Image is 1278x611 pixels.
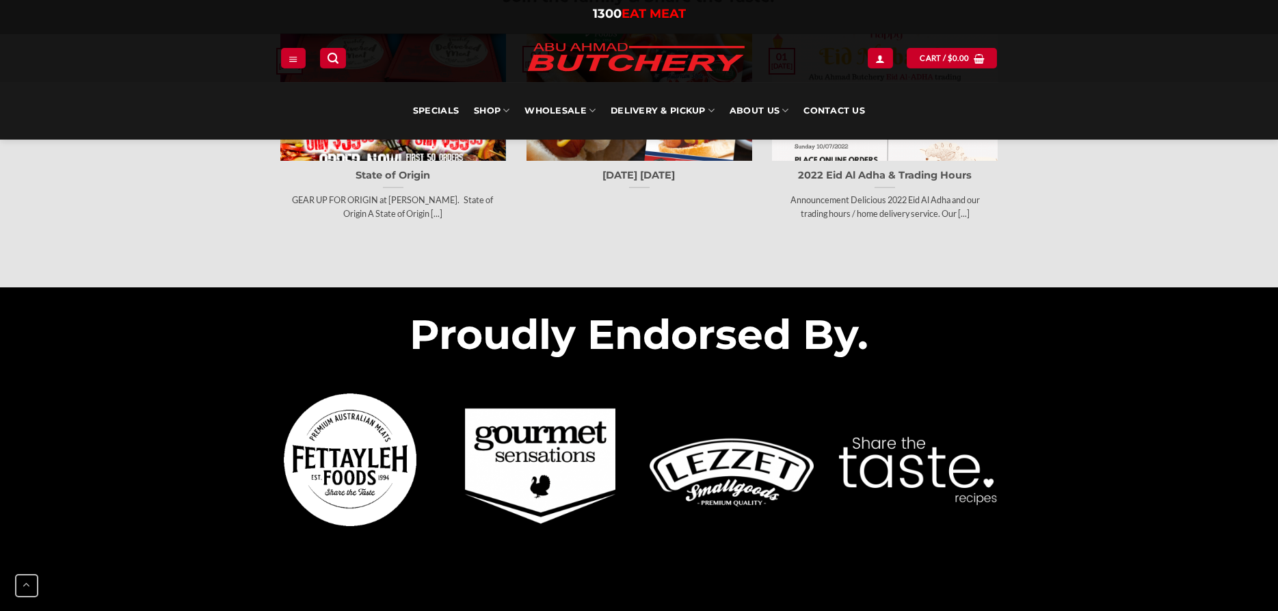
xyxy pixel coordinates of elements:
[868,48,892,68] a: Login
[650,390,814,554] a: Abu-Ahmad-Butchery-Sydney-Online-Halal-Butcher-Brand logo lezzet
[410,309,868,359] span: Proudly Endorsed By.
[602,169,675,182] a: [DATE] [DATE]
[516,34,756,82] img: Abu Ahmad Butchery
[465,390,616,541] img: Abu Ahmad Butchery Punchbowl
[320,48,346,68] a: Search
[280,390,420,530] a: Abu-Ahmad-Butchery-Sydney-Online-Halal-Butcher-image
[650,390,814,554] img: Abu Ahmad Butchery Punchbowl
[281,48,306,68] a: Menu
[948,52,953,64] span: $
[920,52,969,64] span: Cart /
[907,48,997,68] a: View cart
[834,390,998,554] img: Abu Ahmad Butchery Punchbowl
[593,6,686,21] a: 1300EAT MEAT
[524,82,596,140] a: Wholesale
[465,390,616,541] a: Abu-Ahmad-Butchery-Sydney-Online-Halal-Butcher-Brand logo gourmet sensations
[593,6,622,21] span: 1300
[474,82,509,140] a: SHOP
[280,390,420,530] img: Abu Ahmad Butchery Punchbowl
[287,193,498,221] p: GEAR UP FOR ORIGIN at [PERSON_NAME]. State of Origin A State of Origin [...]
[779,193,991,221] p: Announcement Delicious 2022 Eid Al Adha and our trading hours / home delivery service. Our [...]
[834,390,998,554] a: Abu-Ahmad-Butchery-Sydney-Online-Halal-Butcher-Untitled design
[798,169,972,182] a: 2022 Eid Al Adha & Trading Hours
[622,6,686,21] span: EAT MEAT
[611,82,715,140] a: Delivery & Pickup
[730,82,788,140] a: About Us
[15,574,38,597] button: Go to top
[803,82,865,140] a: Contact Us
[948,53,970,62] bdi: 0.00
[356,169,430,182] a: State of Origin
[413,82,459,140] a: Specials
